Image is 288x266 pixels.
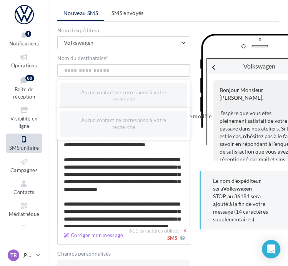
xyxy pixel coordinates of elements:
[243,62,275,70] span: Volkswagen
[57,28,190,33] label: Nom d'expéditeur
[6,248,42,263] a: TR [PERSON_NAME]
[6,51,42,70] a: Opérations
[129,228,183,234] span: 611 caractères utilisés -
[6,178,42,197] a: Contacts
[9,40,39,47] span: Notifications
[61,231,127,240] button: 611 caractères utilisés - 4 SMS
[112,10,144,16] span: SMS envoyés
[11,62,37,69] span: Opérations
[10,251,17,259] span: TR
[223,185,252,192] b: Volkswagen
[178,233,186,243] button: Corriger mon message 611 caractères utilisés - 4 SMS
[25,75,34,81] div: 88
[6,104,42,130] a: Visibilité en ligne
[10,167,38,173] span: Campagnes
[9,145,39,151] span: SMS unitaire
[6,222,42,241] a: Calendrier
[64,39,94,46] span: Volkswagen
[13,189,35,195] span: Contacts
[57,55,190,61] label: Nom du destinataire
[6,29,42,48] button: Notifications 1
[9,211,40,217] span: Médiathèque
[140,111,190,122] button: Enregistrer comme modèle
[6,74,42,102] a: Boîte de réception88
[6,200,42,219] a: Médiathèque
[10,115,37,129] span: Visibilité en ligne
[262,240,280,258] div: Open Intercom Messenger
[57,36,190,49] button: Volkswagen
[22,251,33,259] p: [PERSON_NAME]
[57,251,190,256] label: Champs personnalisés
[6,156,42,175] a: Campagnes
[13,86,35,100] span: Boîte de réception
[25,31,31,37] div: 1
[213,177,276,223] p: Le nom d'expéditeur sera STOP au 36184 sera ajouté à la fin de votre message (14 caractères suppl...
[60,111,187,137] div: Aucun contact ne correspond à votre recherche
[60,83,187,109] div: Aucun contact ne correspond à votre recherche
[6,134,42,152] a: SMS unitaire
